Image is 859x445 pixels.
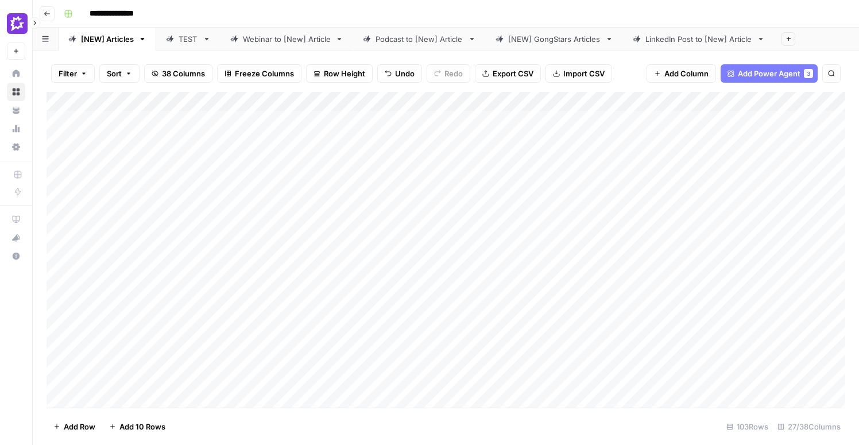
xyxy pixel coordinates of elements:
button: Add 10 Rows [102,417,172,436]
button: Import CSV [545,64,612,83]
a: Browse [7,83,25,101]
span: Add Row [64,421,95,432]
img: Gong Logo [7,13,28,34]
div: 27/38 Columns [773,417,845,436]
span: Undo [395,68,415,79]
button: Add Row [47,417,102,436]
button: 38 Columns [144,64,212,83]
a: AirOps Academy [7,210,25,229]
div: [NEW] Articles [81,33,134,45]
button: Workspace: Gong [7,9,25,38]
div: 3 [804,69,813,78]
button: Freeze Columns [217,64,301,83]
div: Podcast to [New] Article [376,33,463,45]
span: Sort [107,68,122,79]
button: Undo [377,64,422,83]
div: Webinar to [New] Article [243,33,331,45]
span: Export CSV [493,68,533,79]
div: What's new? [7,229,25,246]
span: Add Column [664,68,709,79]
a: Usage [7,119,25,138]
button: Row Height [306,64,373,83]
a: Home [7,64,25,83]
button: Export CSV [475,64,541,83]
button: Redo [427,64,470,83]
span: Import CSV [563,68,605,79]
a: LinkedIn Post to [New] Article [623,28,775,51]
a: [NEW] Articles [59,28,156,51]
span: Filter [59,68,77,79]
button: Add Power Agent3 [721,64,818,83]
div: TEST [179,33,198,45]
a: Your Data [7,101,25,119]
a: [NEW] GongStars Articles [486,28,623,51]
span: Add Power Agent [738,68,800,79]
button: Help + Support [7,247,25,265]
div: 103 Rows [722,417,773,436]
a: TEST [156,28,220,51]
button: Add Column [647,64,716,83]
div: LinkedIn Post to [New] Article [645,33,752,45]
button: What's new? [7,229,25,247]
a: Settings [7,138,25,156]
div: [NEW] GongStars Articles [508,33,601,45]
span: Add 10 Rows [119,421,165,432]
span: Freeze Columns [235,68,294,79]
button: Sort [99,64,140,83]
span: Row Height [324,68,365,79]
span: 3 [807,69,810,78]
span: Redo [444,68,463,79]
button: Filter [51,64,95,83]
a: Podcast to [New] Article [353,28,486,51]
a: Webinar to [New] Article [220,28,353,51]
span: 38 Columns [162,68,205,79]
